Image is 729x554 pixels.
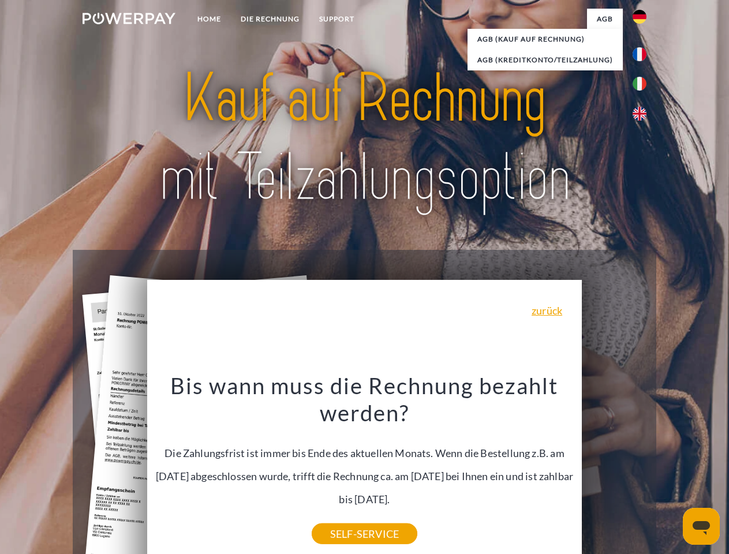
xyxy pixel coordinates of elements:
[231,9,309,29] a: DIE RECHNUNG
[83,13,175,24] img: logo-powerpay-white.svg
[683,508,720,545] iframe: Schaltfläche zum Öffnen des Messaging-Fensters
[468,29,623,50] a: AGB (Kauf auf Rechnung)
[587,9,623,29] a: agb
[532,305,562,316] a: zurück
[633,10,646,24] img: de
[312,523,417,544] a: SELF-SERVICE
[633,47,646,61] img: fr
[633,107,646,121] img: en
[188,9,231,29] a: Home
[309,9,364,29] a: SUPPORT
[110,55,619,221] img: title-powerpay_de.svg
[154,372,575,534] div: Die Zahlungsfrist ist immer bis Ende des aktuellen Monats. Wenn die Bestellung z.B. am [DATE] abg...
[154,372,575,427] h3: Bis wann muss die Rechnung bezahlt werden?
[633,77,646,91] img: it
[468,50,623,70] a: AGB (Kreditkonto/Teilzahlung)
